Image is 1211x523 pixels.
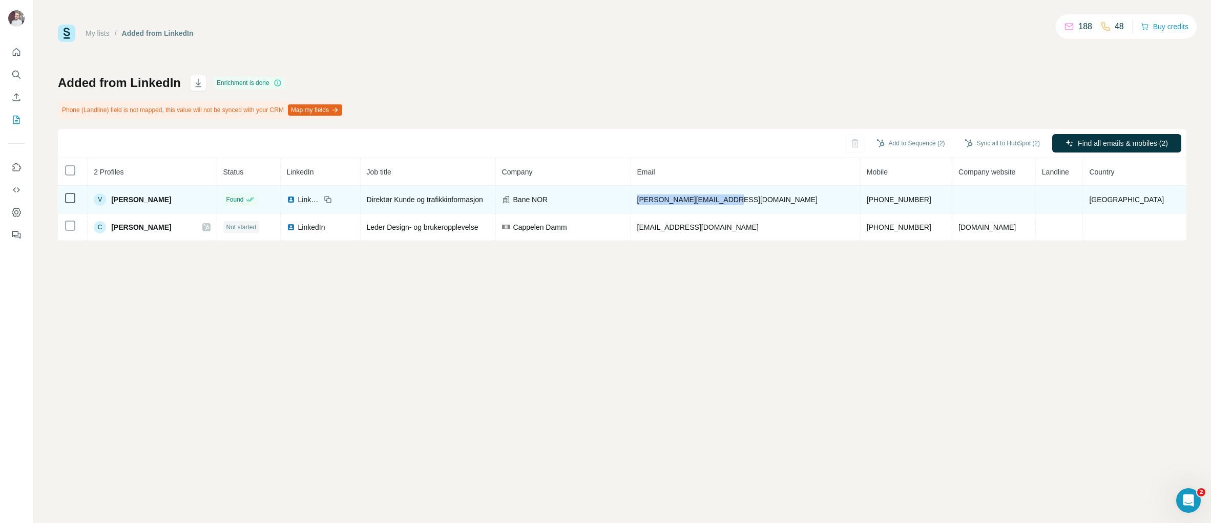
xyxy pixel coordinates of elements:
span: Landline [1042,168,1069,176]
iframe: Intercom live chat [1176,488,1201,513]
span: Company [502,168,533,176]
button: Use Surfe on LinkedIn [8,158,25,177]
span: Mobile [867,168,888,176]
h1: Added from LinkedIn [58,75,181,91]
span: [EMAIL_ADDRESS][DOMAIN_NAME] [637,223,759,231]
p: 48 [1115,20,1124,33]
button: Dashboard [8,203,25,222]
div: Phone (Landline) field is not mapped, this value will not be synced with your CRM [58,101,344,119]
span: LinkedIn [287,168,314,176]
button: Buy credits [1141,19,1188,34]
button: Map my fields [288,104,342,116]
span: [PERSON_NAME] [111,194,171,205]
button: My lists [8,111,25,129]
span: [GEOGRAPHIC_DATA] [1089,195,1164,204]
button: Use Surfe API [8,181,25,199]
span: 2 [1197,488,1205,496]
span: [DOMAIN_NAME] [958,223,1016,231]
span: Found [226,195,244,204]
div: Enrichment is done [214,77,285,89]
span: Find all emails & mobiles (2) [1078,138,1168,148]
span: 2 Profiles [94,168,123,176]
button: Enrich CSV [8,88,25,106]
button: Add to Sequence (2) [869,136,952,151]
button: Sync all to HubSpot (2) [957,136,1047,151]
span: LinkedIn [298,222,325,232]
span: Not started [226,223,257,232]
span: Leder Design- og brukeropplevelse [367,223,478,231]
span: LinkedIn [298,194,321,205]
span: Direktør Kunde og trafikkinformasjon [367,195,483,204]
span: [PERSON_NAME][EMAIL_ADDRESS][DOMAIN_NAME] [637,195,818,204]
div: Added from LinkedIn [122,28,194,38]
a: My lists [86,29,110,37]
span: Email [637,168,655,176]
button: Quick start [8,43,25,61]
img: LinkedIn logo [287,195,295,204]
span: Bane NOR [513,194,548,205]
img: Surfe Logo [58,25,75,42]
button: Find all emails & mobiles (2) [1052,134,1181,152]
span: [PERSON_NAME] [111,222,171,232]
div: V [94,193,106,206]
span: Cappelen Damm [513,222,567,232]
button: Search [8,66,25,84]
span: Country [1089,168,1114,176]
img: company-logo [502,225,510,229]
span: [PHONE_NUMBER] [867,195,931,204]
span: Company website [958,168,1015,176]
span: Status [223,168,244,176]
p: 188 [1078,20,1092,33]
button: Feedback [8,226,25,244]
img: Avatar [8,10,25,27]
div: C [94,221,106,233]
li: / [115,28,117,38]
img: LinkedIn logo [287,223,295,231]
span: Job title [367,168,391,176]
span: [PHONE_NUMBER] [867,223,931,231]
